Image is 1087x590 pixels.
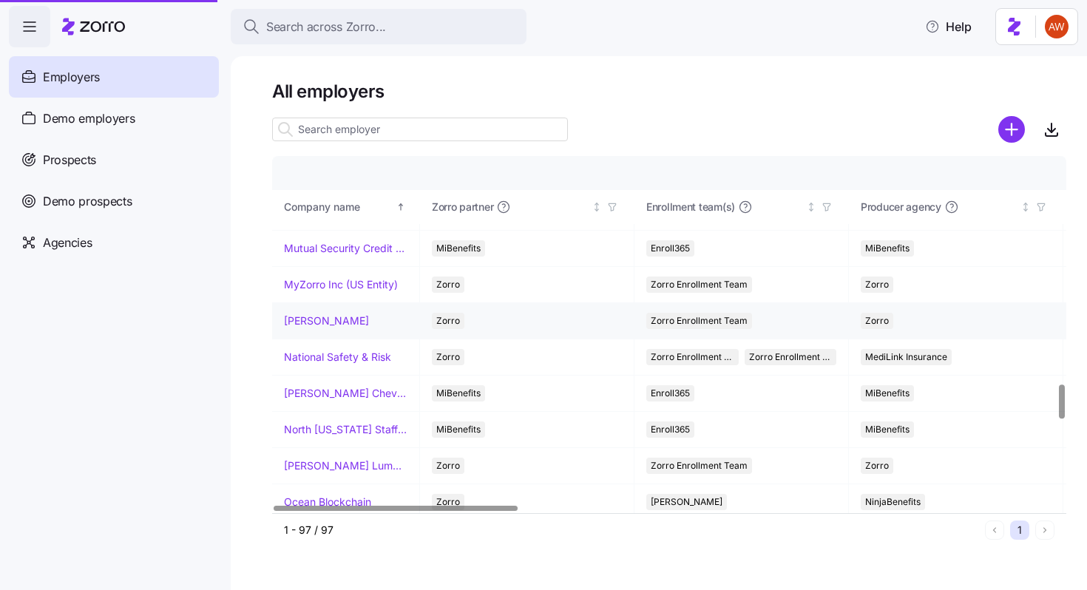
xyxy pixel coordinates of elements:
[865,240,910,257] span: MiBenefits
[284,277,398,292] a: MyZorro Inc (US Entity)
[436,240,481,257] span: MiBenefits
[420,190,634,224] th: Zorro partnerNot sorted
[272,118,568,141] input: Search employer
[865,421,910,438] span: MiBenefits
[651,277,748,293] span: Zorro Enrollment Team
[436,385,481,401] span: MiBenefits
[749,349,833,365] span: Zorro Enrollment Experts
[43,68,100,87] span: Employers
[284,350,391,364] a: National Safety & Risk
[861,200,941,214] span: Producer agency
[284,422,407,437] a: North [US_STATE] Staffing
[592,202,602,212] div: Not sorted
[865,458,889,474] span: Zorro
[272,190,420,224] th: Company nameSorted ascending
[436,277,460,293] span: Zorro
[436,313,460,329] span: Zorro
[284,523,979,538] div: 1 - 97 / 97
[43,192,132,211] span: Demo prospects
[998,116,1025,143] svg: add icon
[284,313,369,328] a: [PERSON_NAME]
[43,109,135,128] span: Demo employers
[651,458,748,474] span: Zorro Enrollment Team
[985,521,1004,540] button: Previous page
[651,313,748,329] span: Zorro Enrollment Team
[634,190,849,224] th: Enrollment team(s)Not sorted
[865,385,910,401] span: MiBenefits
[806,202,816,212] div: Not sorted
[925,18,972,35] span: Help
[43,151,96,169] span: Prospects
[849,190,1063,224] th: Producer agencyNot sorted
[272,80,1066,103] h1: All employers
[651,349,734,365] span: Zorro Enrollment Team
[9,139,219,180] a: Prospects
[865,349,947,365] span: MediLink Insurance
[646,200,735,214] span: Enrollment team(s)
[436,494,460,510] span: Zorro
[436,349,460,365] span: Zorro
[43,234,92,252] span: Agencies
[651,240,690,257] span: Enroll365
[865,494,921,510] span: NinjaBenefits
[651,385,690,401] span: Enroll365
[284,241,407,256] a: Mutual Security Credit Union
[1020,202,1031,212] div: Not sorted
[266,18,386,36] span: Search across Zorro...
[9,222,219,263] a: Agencies
[231,9,526,44] button: Search across Zorro...
[913,12,983,41] button: Help
[1045,15,1069,38] img: 3c671664b44671044fa8929adf5007c6
[436,421,481,438] span: MiBenefits
[865,313,889,329] span: Zorro
[284,458,407,473] a: [PERSON_NAME] Lumber Company
[436,458,460,474] span: Zorro
[9,56,219,98] a: Employers
[651,421,690,438] span: Enroll365
[9,98,219,139] a: Demo employers
[396,202,406,212] div: Sorted ascending
[651,494,722,510] span: [PERSON_NAME]
[9,180,219,222] a: Demo prospects
[284,495,371,509] a: Ocean Blockchain
[284,386,407,401] a: [PERSON_NAME] Chevrolet
[865,277,889,293] span: Zorro
[1035,521,1054,540] button: Next page
[284,199,393,215] div: Company name
[432,200,493,214] span: Zorro partner
[1010,521,1029,540] button: 1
